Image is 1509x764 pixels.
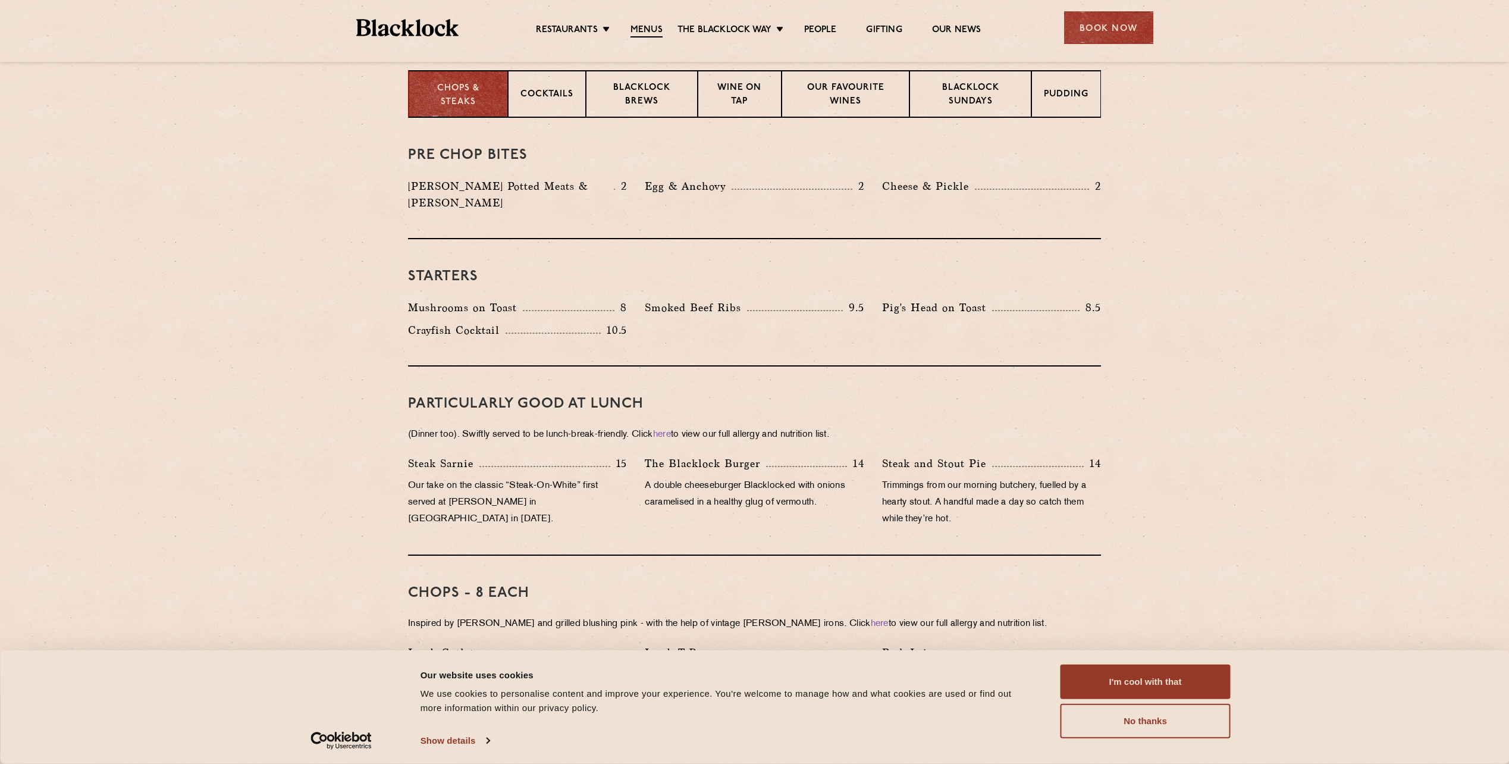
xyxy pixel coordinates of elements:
[1064,11,1153,44] div: Book Now
[421,668,1034,682] div: Our website uses cookies
[847,456,864,471] p: 14
[408,427,1101,443] p: (Dinner too). Swiftly served to be lunch-break-friendly. Click to view our full allergy and nutri...
[356,19,459,36] img: BL_Textured_Logo-footer-cropped.svg
[408,299,523,316] p: Mushrooms on Toast
[1061,665,1231,699] button: I'm cool with that
[866,24,902,36] a: Gifting
[794,82,898,109] p: Our favourite wines
[408,178,614,211] p: [PERSON_NAME] Potted Meats & [PERSON_NAME]
[601,322,627,338] p: 10.5
[645,455,766,472] p: The Blacklock Burger
[645,644,721,661] p: Lamb T-Bone
[882,644,940,661] p: Pork Loin
[1084,456,1101,471] p: 14
[1089,179,1101,194] p: 2
[882,455,992,472] p: Steak and Stout Pie
[1080,300,1101,315] p: 8.5
[645,178,732,195] p: Egg & Anchovy
[804,24,836,36] a: People
[408,322,506,339] p: Crayfish Cocktail
[871,619,889,628] a: here
[677,24,771,36] a: The Blacklock Way
[615,179,627,194] p: 2
[421,732,490,750] a: Show details
[882,178,975,195] p: Cheese & Pickle
[1061,704,1231,738] button: No thanks
[843,300,864,315] p: 9.5
[421,687,1034,715] div: We use cookies to personalise content and improve your experience. You're welcome to manage how a...
[408,478,627,528] p: Our take on the classic “Steak-On-White” first served at [PERSON_NAME] in [GEOGRAPHIC_DATA] in [D...
[882,299,992,316] p: Pig's Head on Toast
[408,269,1101,284] h3: Starters
[1044,88,1088,103] p: Pudding
[630,24,663,37] a: Menus
[852,179,864,194] p: 2
[520,88,573,103] p: Cocktails
[645,478,864,511] p: A double cheeseburger Blacklocked with onions caramelised in a healthy glug of vermouth.
[536,24,598,36] a: Restaurants
[408,455,479,472] p: Steak Sarnie
[610,456,628,471] p: 15
[882,478,1101,528] p: Trimmings from our morning butchery, fuelled by a hearty stout. A handful made a day so catch the...
[614,300,627,315] p: 8
[289,732,393,750] a: Usercentrics Cookiebot - opens in a new window
[932,24,981,36] a: Our News
[653,430,671,439] a: here
[408,644,480,661] p: Lamb Cutlet
[645,299,747,316] p: Smoked Beef Ribs
[408,396,1101,412] h3: PARTICULARLY GOOD AT LUNCH
[710,82,768,109] p: Wine on Tap
[598,82,685,109] p: Blacklock Brews
[408,148,1101,163] h3: Pre Chop Bites
[408,616,1101,633] p: Inspired by [PERSON_NAME] and grilled blushing pink - with the help of vintage [PERSON_NAME] iron...
[922,82,1019,109] p: Blacklock Sundays
[408,585,1101,601] h3: Chops - 8 each
[421,82,495,109] p: Chops & Steaks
